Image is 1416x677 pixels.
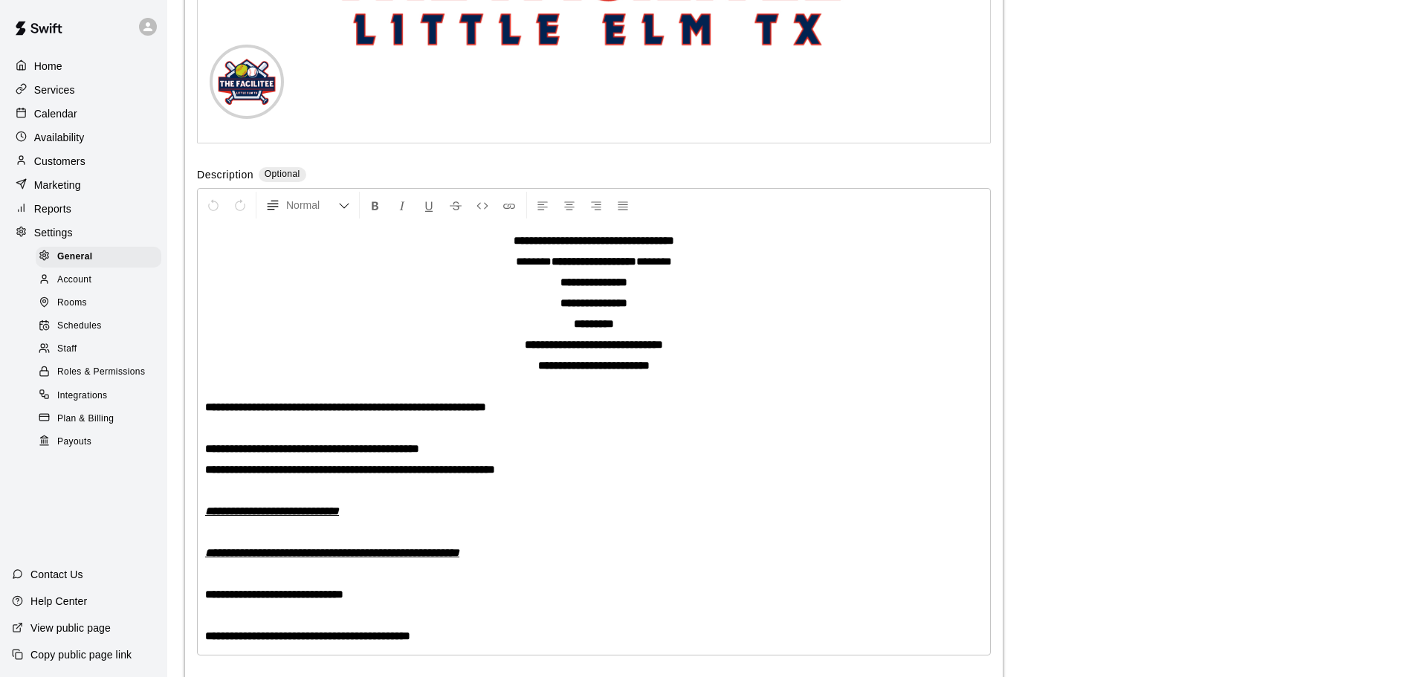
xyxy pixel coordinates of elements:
p: View public page [30,621,111,635]
button: Center Align [557,192,582,218]
a: Customers [12,150,155,172]
a: Marketing [12,174,155,196]
button: Format Underline [416,192,442,218]
a: Integrations [36,384,167,407]
p: Availability [34,130,85,145]
p: Home [34,59,62,74]
div: Staff [36,339,161,360]
span: Optional [265,169,300,179]
button: Undo [201,192,226,218]
button: Right Align [583,192,609,218]
div: Plan & Billing [36,409,161,430]
a: Staff [36,338,167,361]
button: Justify Align [610,192,636,218]
a: Reports [12,198,155,220]
div: Rooms [36,293,161,314]
label: Description [197,167,253,184]
div: General [36,247,161,268]
p: Customers [34,154,85,169]
button: Insert Link [497,192,522,218]
p: Settings [34,225,73,240]
span: Staff [57,342,77,357]
div: Payouts [36,432,161,453]
button: Left Align [530,192,555,218]
a: Schedules [36,315,167,338]
span: Rooms [57,296,87,311]
a: Availability [12,126,155,149]
span: Integrations [57,389,108,404]
p: Calendar [34,106,77,121]
p: Reports [34,201,71,216]
button: Format Bold [363,192,388,218]
a: Account [36,268,167,291]
a: Settings [12,221,155,244]
a: Home [12,55,155,77]
a: Payouts [36,430,167,453]
span: Normal [286,198,338,213]
p: Help Center [30,594,87,609]
p: Copy public page link [30,647,132,662]
a: General [36,245,167,268]
button: Formatting Options [259,192,356,218]
span: Account [57,273,91,288]
p: Services [34,82,75,97]
button: Format Italics [389,192,415,218]
a: Services [12,79,155,101]
a: Roles & Permissions [36,361,167,384]
p: Marketing [34,178,81,192]
a: Rooms [36,292,167,315]
span: General [57,250,93,265]
div: Roles & Permissions [36,362,161,383]
button: Format Strikethrough [443,192,468,218]
span: Payouts [57,435,91,450]
div: Integrations [36,386,161,406]
span: Plan & Billing [57,412,114,427]
a: Calendar [12,103,155,125]
span: Roles & Permissions [57,365,145,380]
button: Insert Code [470,192,495,218]
div: Schedules [36,316,161,337]
button: Redo [227,192,253,218]
div: Account [36,270,161,291]
a: Plan & Billing [36,407,167,430]
span: Schedules [57,319,102,334]
p: Contact Us [30,567,83,582]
